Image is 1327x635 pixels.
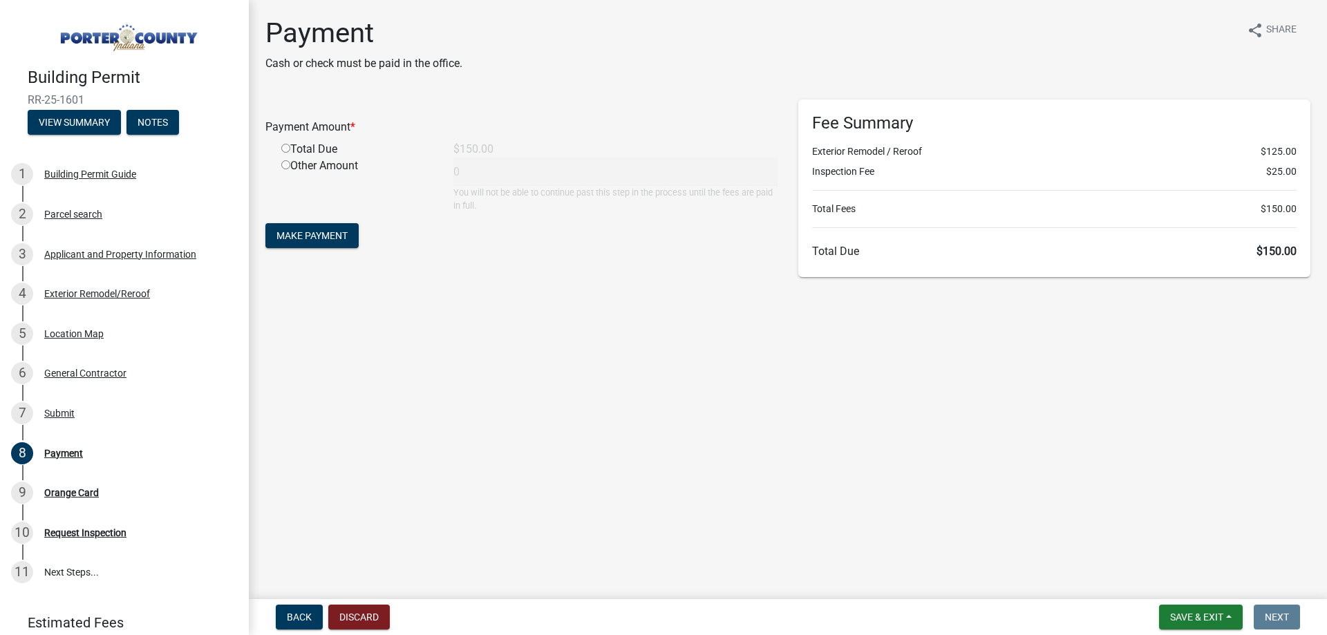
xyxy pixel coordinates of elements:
li: Inspection Fee [812,164,1297,179]
h4: Building Permit [28,68,238,88]
button: Back [276,605,323,629]
div: 2 [11,203,33,225]
span: Next [1265,612,1289,623]
span: Make Payment [276,230,348,241]
span: $125.00 [1261,144,1297,159]
h6: Total Due [812,245,1297,258]
button: View Summary [28,110,121,135]
span: Share [1266,22,1297,39]
div: Request Inspection [44,528,126,538]
div: Location Map [44,329,104,339]
div: Other Amount [271,158,443,212]
wm-modal-confirm: Notes [126,117,179,129]
div: 1 [11,163,33,185]
div: 5 [11,323,33,345]
p: Cash or check must be paid in the office. [265,55,462,72]
button: Next [1254,605,1300,629]
div: Payment [44,448,83,458]
li: Total Fees [812,202,1297,216]
div: 4 [11,283,33,305]
div: Applicant and Property Information [44,249,196,259]
div: Payment Amount [255,119,788,135]
div: 6 [11,362,33,384]
div: 3 [11,243,33,265]
div: Orange Card [44,488,99,497]
div: General Contractor [44,368,126,378]
i: share [1247,22,1263,39]
div: 7 [11,402,33,424]
span: Save & Exit [1170,612,1223,623]
img: Porter County, Indiana [28,15,227,53]
div: Parcel search [44,209,102,219]
wm-modal-confirm: Summary [28,117,121,129]
span: $25.00 [1266,164,1297,179]
div: 10 [11,522,33,544]
div: Submit [44,408,75,418]
div: 9 [11,482,33,504]
div: 8 [11,442,33,464]
span: RR-25-1601 [28,93,221,106]
div: Exterior Remodel/Reroof [44,289,150,298]
div: Total Due [271,141,443,158]
span: Back [287,612,312,623]
div: 11 [11,561,33,583]
span: $150.00 [1257,245,1297,258]
button: Save & Exit [1159,605,1243,629]
button: Notes [126,110,179,135]
li: Exterior Remodel / Reroof [812,144,1297,159]
button: Make Payment [265,223,359,248]
h6: Fee Summary [812,113,1297,133]
span: $150.00 [1261,202,1297,216]
div: Building Permit Guide [44,169,136,179]
h1: Payment [265,17,462,50]
button: Discard [328,605,390,629]
button: shareShare [1236,17,1308,44]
